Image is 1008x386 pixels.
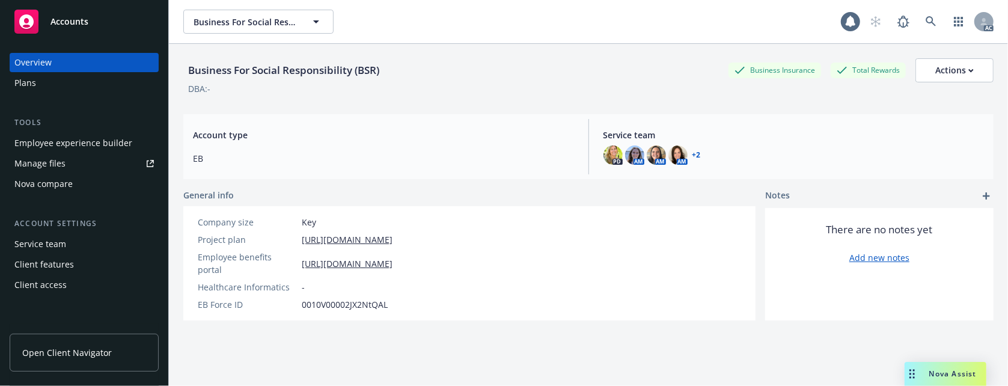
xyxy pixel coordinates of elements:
[14,154,66,173] div: Manage files
[647,146,666,165] img: photo
[10,73,159,93] a: Plans
[625,146,644,165] img: photo
[10,154,159,173] a: Manage files
[302,281,305,293] span: -
[14,53,52,72] div: Overview
[50,17,88,26] span: Accounts
[14,234,66,254] div: Service team
[10,255,159,274] a: Client features
[891,10,915,34] a: Report a Bug
[198,251,297,276] div: Employee benefits portal
[14,174,73,194] div: Nova compare
[10,5,159,38] a: Accounts
[10,117,159,129] div: Tools
[10,218,159,230] div: Account settings
[831,63,906,78] div: Total Rewards
[10,133,159,153] a: Employee experience builder
[603,146,623,165] img: photo
[729,63,821,78] div: Business Insurance
[198,233,297,246] div: Project plan
[10,174,159,194] a: Nova compare
[10,234,159,254] a: Service team
[14,73,36,93] div: Plans
[302,298,388,311] span: 0010V00002JX2NtQAL
[183,189,234,201] span: General info
[198,298,297,311] div: EB Force ID
[22,346,112,359] span: Open Client Navigator
[915,58,994,82] button: Actions
[193,152,574,165] span: EB
[826,222,933,237] span: There are no notes yet
[864,10,888,34] a: Start snowing
[183,10,334,34] button: Business For Social Responsibility (BSR)
[10,53,159,72] a: Overview
[193,129,574,141] span: Account type
[14,275,67,295] div: Client access
[194,16,298,28] span: Business For Social Responsibility (BSR)
[919,10,943,34] a: Search
[935,59,974,82] div: Actions
[929,369,977,379] span: Nova Assist
[849,251,909,264] a: Add new notes
[905,362,920,386] div: Drag to move
[198,281,297,293] div: Healthcare Informatics
[188,82,210,95] div: DBA: -
[905,362,986,386] button: Nova Assist
[302,257,393,270] a: [URL][DOMAIN_NAME]
[692,152,701,159] a: +2
[14,255,74,274] div: Client features
[603,129,985,141] span: Service team
[668,146,688,165] img: photo
[979,189,994,203] a: add
[302,216,316,228] span: Key
[183,63,384,78] div: Business For Social Responsibility (BSR)
[947,10,971,34] a: Switch app
[765,189,790,203] span: Notes
[10,275,159,295] a: Client access
[14,133,132,153] div: Employee experience builder
[198,216,297,228] div: Company size
[302,233,393,246] a: [URL][DOMAIN_NAME]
